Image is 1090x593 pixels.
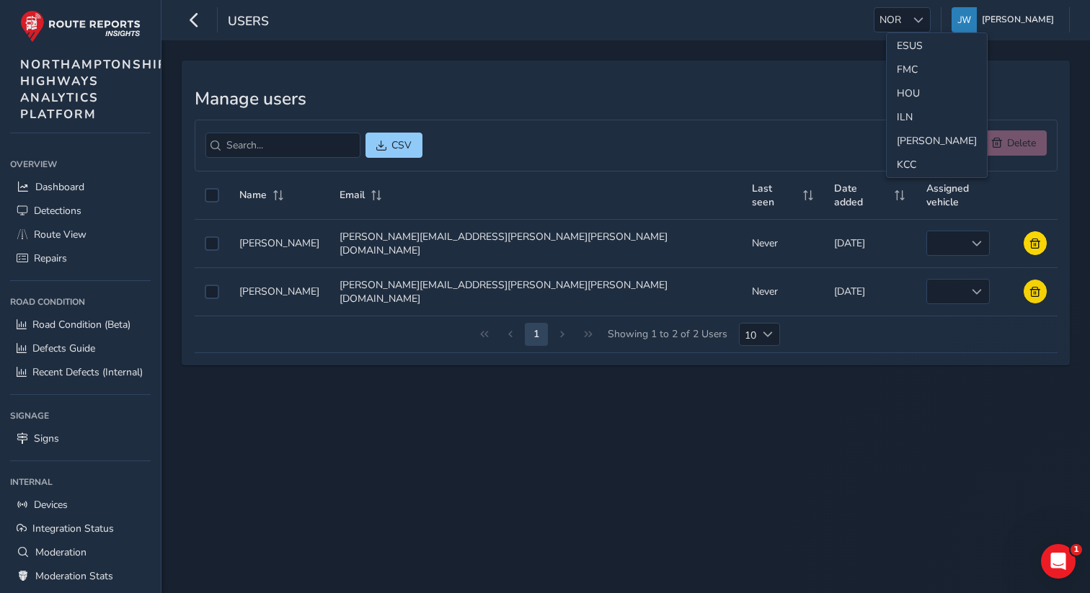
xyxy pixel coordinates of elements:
a: Dashboard [10,175,151,199]
a: Integration Status [10,517,151,540]
h3: Manage users [195,89,1058,110]
span: Users [228,12,269,32]
li: KCC [887,153,987,177]
span: Dashboard [35,180,84,194]
span: Integration Status [32,522,114,535]
a: Recent Defects (Internal) [10,360,151,384]
td: [DATE] [824,267,916,316]
a: Route View [10,223,151,246]
span: Recent Defects (Internal) [32,365,143,379]
td: Never [742,219,824,267]
span: NOR [874,8,906,32]
td: [PERSON_NAME][EMAIL_ADDRESS][PERSON_NAME][PERSON_NAME][DOMAIN_NAME] [329,267,742,316]
span: Email [340,188,365,202]
span: Assigned vehicle [926,182,1003,209]
span: Last seen [752,182,797,209]
span: Repairs [34,251,67,265]
div: Choose [756,324,780,345]
a: Devices [10,493,151,517]
button: [PERSON_NAME] [952,7,1059,32]
span: Name [239,188,267,202]
button: CSV [365,133,422,158]
span: Showing 1 to 2 of 2 Users [603,323,732,346]
li: ESUS [887,34,987,58]
div: Overview [10,153,151,175]
a: Moderation [10,540,151,564]
span: CSV [391,138,412,152]
span: Moderation Stats [35,569,113,583]
span: [PERSON_NAME] [982,7,1054,32]
span: Devices [34,498,68,512]
span: Road Condition (Beta) [32,318,130,331]
a: Repairs [10,246,151,270]
li: JER [887,129,987,153]
div: Signage [10,405,151,427]
td: [DATE] [824,219,916,267]
div: Road Condition [10,291,151,313]
a: Moderation Stats [10,564,151,588]
td: Never [742,267,824,316]
li: HOU [887,81,987,105]
img: rr logo [20,10,141,43]
span: Defects Guide [32,342,95,355]
span: Date added [834,182,888,209]
a: Detections [10,199,151,223]
div: Internal [10,471,151,493]
span: Detections [34,204,81,218]
td: [PERSON_NAME][EMAIL_ADDRESS][PERSON_NAME][PERSON_NAME][DOMAIN_NAME] [329,219,742,267]
td: [PERSON_NAME] [229,219,329,267]
div: Select auth0|68a48cda59af9c2b55bf2974 [205,285,219,299]
li: LAN [887,177,987,200]
a: Signs [10,427,151,450]
span: Route View [34,228,87,241]
a: Defects Guide [10,336,151,360]
td: [PERSON_NAME] [229,267,329,316]
div: Select auth0|68a48cf561d39d3465ffc3e2 [205,236,219,251]
a: Road Condition (Beta) [10,313,151,336]
img: diamond-layout [952,7,977,32]
li: FMC [887,58,987,81]
span: NORTHAMPTONSHIRE HIGHWAYS ANALYTICS PLATFORM [20,56,177,122]
li: ILN [887,105,987,129]
button: Page 2 [525,323,548,346]
span: Signs [34,432,59,445]
span: Moderation [35,545,87,559]
span: 1 [1071,544,1082,556]
span: 10 [740,324,756,345]
iframe: Intercom live chat [1041,544,1076,579]
input: Search... [205,133,360,158]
